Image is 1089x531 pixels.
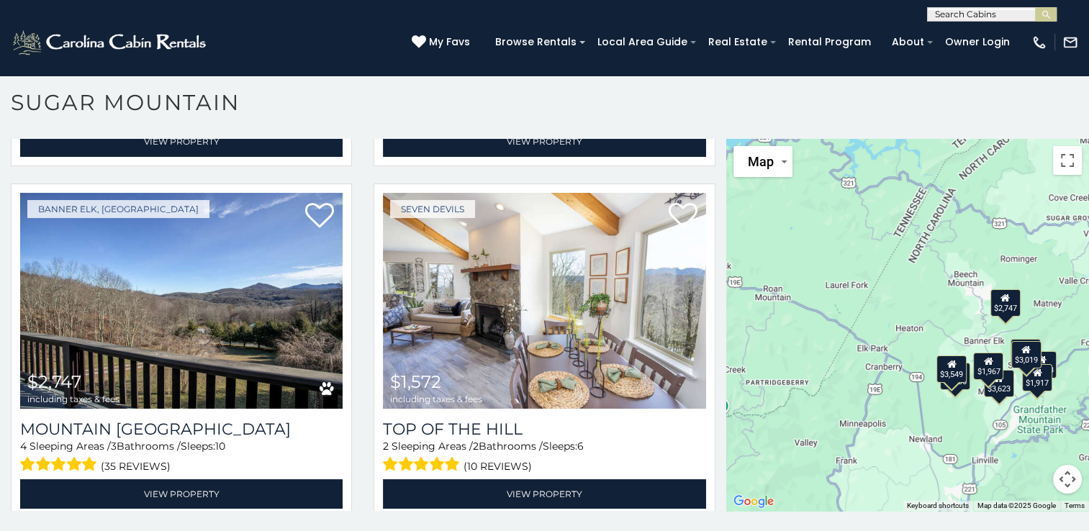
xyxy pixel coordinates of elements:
[733,146,792,177] button: Change map style
[20,193,343,409] img: Mountain Skye Lodge
[27,371,81,392] span: $2,747
[383,419,705,439] a: Top Of The Hill
[412,35,474,50] a: My Favs
[215,440,225,453] span: 10
[936,355,967,382] div: $3,549
[973,353,1003,380] div: $1,967
[473,440,479,453] span: 2
[27,394,119,404] span: including taxes & fees
[383,193,705,409] a: Top Of The Hill $1,572 including taxes & fees
[701,31,774,53] a: Real Estate
[111,440,117,453] span: 3
[383,440,389,453] span: 2
[390,371,441,392] span: $1,572
[1062,35,1078,50] img: mail-regular-white.png
[20,439,343,476] div: Sleeping Areas / Bathrooms / Sleeps:
[101,457,171,476] span: (35 reviews)
[305,201,334,232] a: Add to favorites
[20,479,343,509] a: View Property
[20,419,343,439] h3: Mountain Skye Lodge
[20,193,343,409] a: Mountain Skye Lodge $2,747 including taxes & fees
[20,419,343,439] a: Mountain [GEOGRAPHIC_DATA]
[1053,465,1082,494] button: Map camera controls
[383,193,705,409] img: Top Of The Hill
[464,457,532,476] span: (10 reviews)
[20,127,343,156] a: View Property
[390,394,482,404] span: including taxes & fees
[383,479,705,509] a: View Property
[730,492,777,511] a: Open this area in Google Maps (opens a new window)
[977,501,1056,509] span: Map data ©2025 Google
[1065,501,1085,509] a: Terms (opens in new tab)
[590,31,695,53] a: Local Area Guide
[907,501,969,511] button: Keyboard shortcuts
[488,31,584,53] a: Browse Rentals
[748,154,774,169] span: Map
[11,28,210,57] img: White-1-2.png
[1031,35,1047,50] img: phone-regular-white.png
[1022,363,1052,391] div: $1,917
[983,370,1013,397] div: $3,623
[1011,339,1041,366] div: $1,572
[1026,351,1057,378] div: $1,873
[1011,341,1041,368] div: $3,019
[383,127,705,156] a: View Property
[429,35,470,50] span: My Favs
[577,440,584,453] span: 6
[730,492,777,511] img: Google
[390,200,475,218] a: Seven Devils
[781,31,878,53] a: Rental Program
[27,200,209,218] a: Banner Elk, [GEOGRAPHIC_DATA]
[940,362,970,389] div: $3,536
[669,201,697,232] a: Add to favorites
[383,439,705,476] div: Sleeping Areas / Bathrooms / Sleeps:
[20,440,27,453] span: 4
[885,31,931,53] a: About
[1053,146,1082,175] button: Toggle fullscreen view
[990,289,1021,317] div: $2,747
[938,31,1017,53] a: Owner Login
